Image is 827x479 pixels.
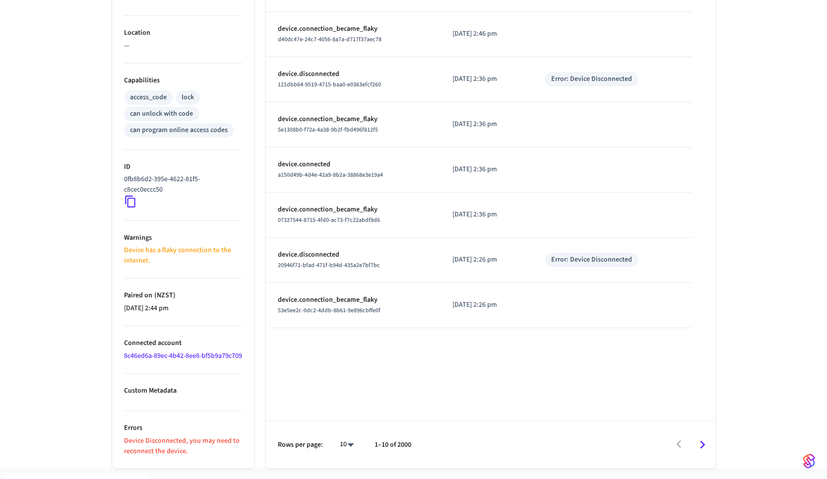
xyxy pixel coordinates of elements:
[124,351,242,361] a: 8c46ed6a-89ec-4b42-8ee8-bf5b9a79c709
[278,24,429,34] p: device.connection_became_flaky
[124,303,242,314] p: [DATE] 2:44 pm
[152,290,176,300] span: ( NZST )
[691,433,714,456] button: Go to next page
[452,119,521,130] p: [DATE] 2:36 pm
[452,255,521,265] p: [DATE] 2:26 pm
[278,80,381,89] span: 121dbb64-9519-4715-baa0-e0363efcf260
[375,440,411,450] p: 1–10 of 2000
[278,205,429,215] p: device.connection_became_flaky
[130,109,193,119] div: can unlock with code
[124,338,242,348] p: Connected account
[335,437,359,452] div: 10
[124,386,242,396] p: Custom Metadata
[182,92,194,103] div: lock
[278,261,380,270] span: 20946f71-bfad-471f-b94d-435a2e7bf7bc
[278,69,429,79] p: device.disconnected
[124,41,242,51] p: —
[278,306,381,315] span: 53e5ee2c-0dc2-4ddb-8b61-9e896cbffe0f
[99,58,107,66] img: tab_keywords_by_traffic_grey.svg
[452,300,521,310] p: [DATE] 2:26 pm
[124,28,242,38] p: Location
[278,35,382,44] span: d40dc47e-24c7-4056-8a7a-d717f37aec78
[278,159,429,170] p: device.connected
[278,216,380,224] span: 07327544-8715-4fd0-ac73-f7c22abdf8d6
[278,440,323,450] p: Rows per page:
[28,16,49,24] div: v 4.0.25
[38,59,89,65] div: Domain Overview
[124,245,242,266] p: Device has a flaky connection to the internet.
[278,171,383,179] span: a150d49b-4d4e-42a9-8b2a-38868e3e19a4
[124,423,242,433] p: Errors
[803,453,815,469] img: SeamLogoGradient.69752ec5.svg
[26,26,109,34] div: Domain: [DOMAIN_NAME]
[551,255,632,265] div: Error: Device Disconnected
[452,74,521,84] p: [DATE] 2:36 pm
[27,58,35,66] img: tab_domain_overview_orange.svg
[278,295,429,305] p: device.connection_became_flaky
[452,164,521,175] p: [DATE] 2:36 pm
[124,290,242,301] p: Paired on
[124,174,238,195] p: 0fb8b6d2-395e-4622-81f5-c8cec0eccc50
[16,26,24,34] img: website_grey.svg
[110,59,167,65] div: Keywords by Traffic
[452,209,521,220] p: [DATE] 2:36 pm
[124,233,242,243] p: Warnings
[278,250,429,260] p: device.disconnected
[124,75,242,86] p: Capabilities
[130,92,167,103] div: access_code
[452,29,521,39] p: [DATE] 2:46 pm
[124,436,242,457] p: Device Disconnected, you may need to reconnect the device.
[278,114,429,125] p: device.connection_became_flaky
[130,125,228,136] div: can program online access codes
[124,162,242,172] p: ID
[551,74,632,84] div: Error: Device Disconnected
[278,126,378,134] span: 5e1308b0-f72a-4a38-9b2f-fbd496f812f5
[16,16,24,24] img: logo_orange.svg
